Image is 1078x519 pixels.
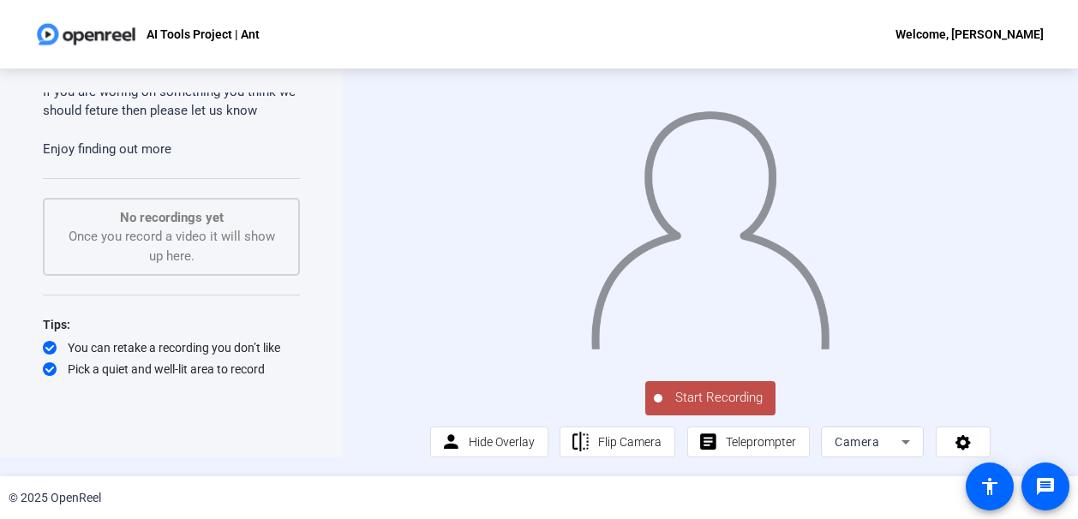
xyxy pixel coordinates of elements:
[979,476,1000,497] mat-icon: accessibility
[43,339,300,356] div: You can retake a recording you don’t like
[43,361,300,378] div: Pick a quiet and well-lit area to record
[698,432,719,453] mat-icon: article
[726,435,796,449] span: Teleprompter
[34,17,138,51] img: OpenReel logo
[589,97,831,349] img: overlay
[62,208,281,228] p: No recordings yet
[430,427,548,457] button: Hide Overlay
[662,388,776,408] span: Start Recording
[469,435,535,449] span: Hide Overlay
[687,427,810,457] button: Teleprompter
[147,24,260,45] p: AI Tools Project | Ant
[43,140,300,159] p: Enjoy finding out more
[645,381,776,415] button: Start Recording
[895,24,1044,45] div: Welcome, [PERSON_NAME]
[598,435,662,449] span: Flip Camera
[570,432,591,453] mat-icon: flip
[43,82,300,121] p: If you are woring on something you think we should feture then please let us know
[835,435,879,449] span: Camera
[43,314,300,335] div: Tips:
[560,427,675,457] button: Flip Camera
[440,432,462,453] mat-icon: person
[62,208,281,266] div: Once you record a video it will show up here.
[9,489,101,507] div: © 2025 OpenReel
[1035,476,1056,497] mat-icon: message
